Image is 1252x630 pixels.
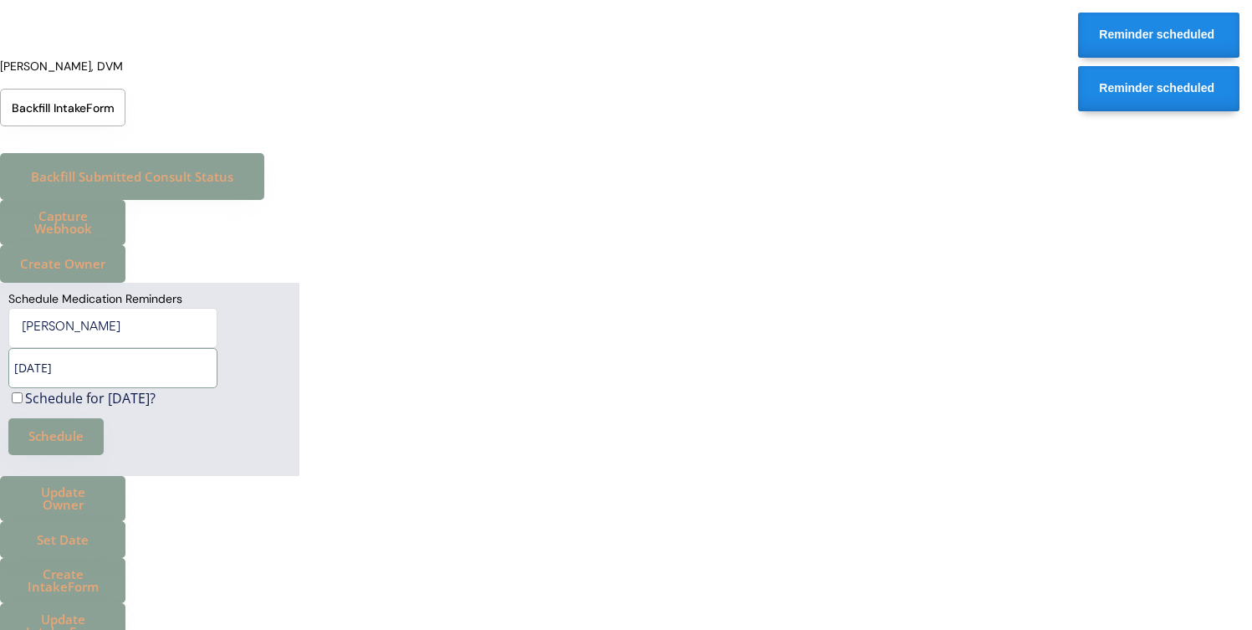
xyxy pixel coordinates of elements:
[1099,81,1214,95] strong: Reminder scheduled
[25,389,156,407] label: Schedule for [DATE]?
[8,418,104,455] button: Schedule
[1099,28,1214,41] strong: Reminder scheduled
[8,348,217,388] input: Date to Schedule Reminder
[8,291,182,308] div: Schedule Medication Reminders
[8,308,217,348] input: Customer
